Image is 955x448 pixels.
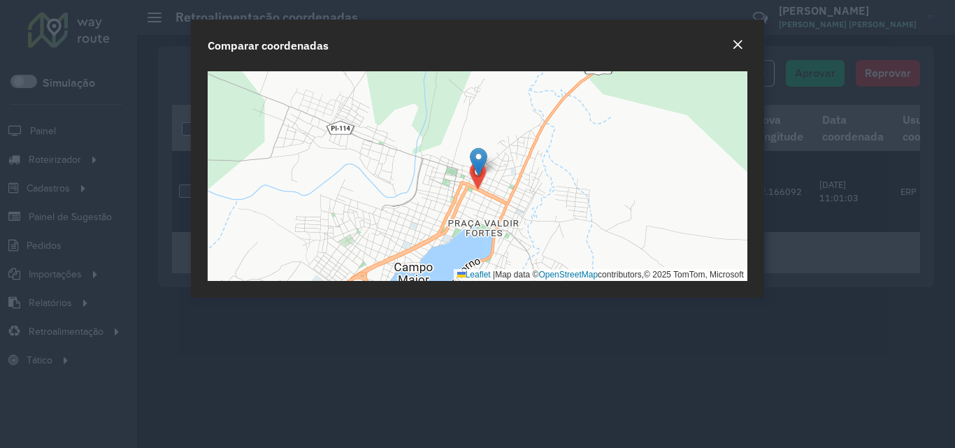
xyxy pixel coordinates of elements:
img: Coordenada Atual [470,147,487,176]
span: | [493,270,495,280]
a: Leaflet [457,270,491,280]
button: Close [728,36,747,55]
img: Coordenada Nova [466,162,490,190]
h4: Comparar coordenadas [208,37,329,54]
em: Fechar [732,39,743,50]
div: Map data © contributors,© 2025 TomTom, Microsoft [454,269,747,281]
a: OpenStreetMap [538,270,598,280]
